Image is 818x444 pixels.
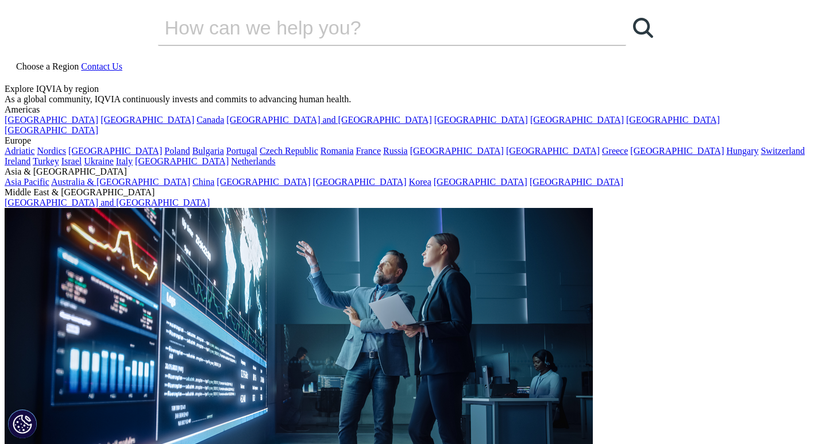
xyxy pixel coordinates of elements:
[196,115,224,125] a: Canada
[192,177,214,187] a: China
[383,146,408,156] a: Russia
[68,146,162,156] a: [GEOGRAPHIC_DATA]
[158,10,593,45] input: Search
[356,146,381,156] a: France
[5,198,210,207] a: [GEOGRAPHIC_DATA] and [GEOGRAPHIC_DATA]
[5,84,813,94] div: Explore IQVIA by region
[726,146,758,156] a: Hungary
[633,18,653,38] svg: Search
[33,156,59,166] a: Turkey
[5,187,813,198] div: Middle East & [GEOGRAPHIC_DATA]
[530,115,624,125] a: [GEOGRAPHIC_DATA]
[217,177,310,187] a: [GEOGRAPHIC_DATA]
[626,10,661,45] a: Search
[313,177,407,187] a: [GEOGRAPHIC_DATA]
[8,410,37,438] button: Cookie Settings
[226,146,257,156] a: Portugal
[5,115,98,125] a: [GEOGRAPHIC_DATA]
[231,156,275,166] a: Netherlands
[5,94,813,105] div: As a global community, IQVIA continuously invests and commits to advancing human health.
[506,146,600,156] a: [GEOGRAPHIC_DATA]
[5,156,30,166] a: Ireland
[5,136,813,146] div: Europe
[630,146,724,156] a: [GEOGRAPHIC_DATA]
[321,146,354,156] a: Romania
[530,177,623,187] a: [GEOGRAPHIC_DATA]
[192,146,224,156] a: Bulgaria
[602,146,628,156] a: Greece
[16,61,79,71] span: Choose a Region
[61,156,82,166] a: Israel
[5,146,34,156] a: Adriatic
[761,146,804,156] a: Switzerland
[135,156,229,166] a: [GEOGRAPHIC_DATA]
[260,146,318,156] a: Czech Republic
[626,115,720,125] a: [GEOGRAPHIC_DATA]
[116,156,133,166] a: Italy
[5,177,49,187] a: Asia Pacific
[434,177,527,187] a: [GEOGRAPHIC_DATA]
[5,105,813,115] div: Americas
[5,125,98,135] a: [GEOGRAPHIC_DATA]
[409,177,431,187] a: Korea
[37,146,66,156] a: Nordics
[410,146,504,156] a: [GEOGRAPHIC_DATA]
[164,146,190,156] a: Poland
[101,115,194,125] a: [GEOGRAPHIC_DATA]
[5,167,813,177] div: Asia & [GEOGRAPHIC_DATA]
[226,115,431,125] a: [GEOGRAPHIC_DATA] and [GEOGRAPHIC_DATA]
[51,177,190,187] a: Australia & [GEOGRAPHIC_DATA]
[81,61,122,71] a: Contact Us
[84,156,114,166] a: Ukraine
[434,115,528,125] a: [GEOGRAPHIC_DATA]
